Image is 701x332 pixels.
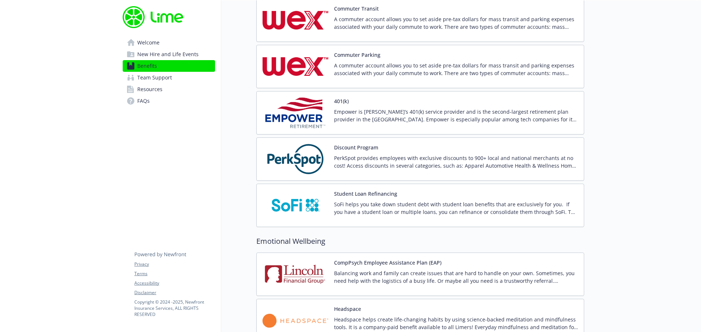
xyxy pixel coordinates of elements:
[334,190,397,198] button: Student Loan Refinancing
[263,5,328,36] img: Wex Inc. carrier logo
[263,190,328,221] img: SoFi carrier logo
[123,48,215,60] a: New Hire and Life Events
[263,51,328,82] img: Wex Inc. carrier logo
[334,316,578,331] p: Headspace helps create life-changing habits by using science-backed meditation and mindfulness to...
[263,97,328,128] img: Empower Retirement carrier logo
[334,62,578,77] p: A commuter account allows you to set aside pre-tax dollars for mass transit and parking expenses ...
[334,5,379,12] button: Commuter Transit
[137,72,172,83] span: Team Support
[334,305,361,313] button: Headspace
[256,236,584,247] h2: Emotional Wellbeing
[134,289,215,296] a: Disclaimer
[123,72,215,83] a: Team Support
[334,259,441,266] button: CompPsych Employee Assistance Plan (EAP)
[263,259,328,290] img: Lincoln Financial Group carrier logo
[334,200,578,216] p: SoFi helps you take down student debt with student loan benefits that are exclusively for you. If...
[334,97,349,105] button: 401(k)
[263,144,328,175] img: PerkSpot carrier logo
[123,60,215,72] a: Benefits
[334,108,578,123] p: Empower is [PERSON_NAME]’s 401(k) service provider and is the second-largest retirement plan prov...
[334,144,378,151] button: Discount Program
[123,37,215,48] a: Welcome
[334,269,578,285] p: Balancing work and family can create issues that are hard to handle on your own. Sometimes, you n...
[137,60,157,72] span: Benefits
[137,48,199,60] span: New Hire and Life Events
[334,51,380,59] button: Commuter Parking
[134,280,215,286] a: Accessibility
[134,270,215,277] a: Terms
[134,261,215,267] a: Privacy
[137,83,162,95] span: Resources
[123,95,215,107] a: FAQs
[134,299,215,317] p: Copyright © 2024 - 2025 , Newfront Insurance Services, ALL RIGHTS RESERVED
[137,37,160,48] span: Welcome
[334,154,578,169] p: PerkSpot provides employees with exclusive discounts to 900+ local and national merchants at no c...
[334,15,578,31] p: A commuter account allows you to set aside pre-tax dollars for mass transit and parking expenses ...
[123,83,215,95] a: Resources
[137,95,150,107] span: FAQs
